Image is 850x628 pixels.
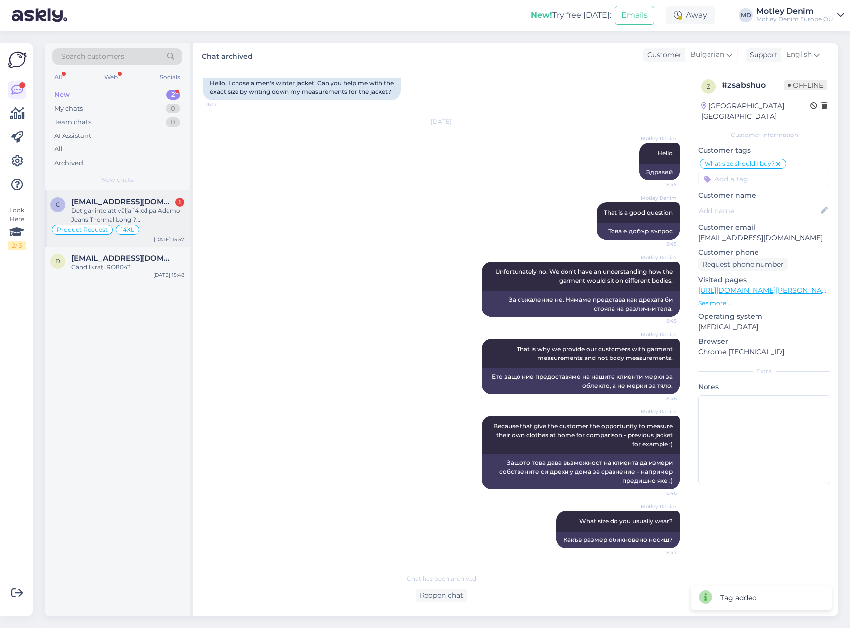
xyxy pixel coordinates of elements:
div: Web [102,71,120,84]
input: Add a tag [698,172,830,186]
div: 0 [166,117,180,127]
span: z [707,83,710,90]
div: Reopen chat [416,589,467,602]
div: MD [739,8,753,22]
label: Chat archived [202,48,253,62]
div: 1 [175,198,184,207]
span: Product Request [57,227,108,233]
button: Emails [615,6,654,25]
div: All [52,71,64,84]
span: Motley Denim [640,503,677,510]
span: 8:45 [640,240,677,248]
p: Notes [698,382,830,392]
div: Try free [DATE]: [531,9,611,21]
div: Customer information [698,131,830,139]
div: Extra [698,367,830,376]
p: Customer email [698,223,830,233]
p: [EMAIL_ADDRESS][DOMAIN_NAME] [698,233,830,243]
span: What size should I buy? [705,161,775,167]
span: carina.gullstrom@alleima.com [71,197,174,206]
span: Search customers [61,51,124,62]
div: Защото това дава възможност на клиента да измери собствените си дрехи у дома за сравнение - напри... [482,454,680,489]
span: Motley Denim [640,194,677,202]
div: Tag added [720,593,756,603]
div: Archived [54,158,83,168]
input: Add name [699,205,819,216]
p: Visited pages [698,275,830,285]
p: [MEDICAL_DATA] [698,322,830,332]
div: Motley Denim Europe OÜ [756,15,833,23]
p: Customer tags [698,145,830,156]
div: [GEOGRAPHIC_DATA], [GEOGRAPHIC_DATA] [701,101,810,122]
div: Какъв размер обикновено носиш? [556,532,680,548]
span: Bulgarian [690,49,724,60]
p: See more ... [698,299,830,308]
span: New chats [101,176,133,184]
div: 2 / 3 [8,241,26,250]
span: 8:46 [640,395,677,402]
span: druchidor@yahoo.com [71,254,174,263]
p: Customer phone [698,247,830,258]
span: d [55,257,60,265]
div: Away [666,6,715,24]
b: New! [531,10,552,20]
span: Motley Denim [640,254,677,261]
div: Hello, I chose a men's winter jacket. Can you help me with the exact size by writing down my meas... [203,75,401,100]
span: Motley Denim [640,408,677,415]
div: 2 [166,90,180,100]
p: Browser [698,336,830,347]
span: 8:45 [640,181,677,188]
a: Motley DenimMotley Denim Europe OÜ [756,7,844,23]
div: [DATE] 15:57 [154,236,184,243]
div: [DATE] [203,117,680,126]
div: Când livrați RO804? [71,263,184,271]
div: Това е добър въпрос [597,223,680,240]
div: All [54,144,63,154]
p: Operating system [698,312,830,322]
span: That is why we provide our customers with garment measurements and not body measurements. [517,345,674,361]
span: Unfortunately no. We don't have an understanding how the garment would sit on different bodies. [495,268,674,284]
div: Ето защо ние предоставяме на нашите клиенти мерки за облекло, а не мерки за тяло. [482,368,680,394]
div: Socials [158,71,182,84]
span: Hello [658,149,673,157]
div: Look Here [8,206,26,250]
div: Support [746,50,778,60]
div: [DATE] 15:48 [153,271,184,279]
span: Offline [784,80,827,90]
span: 8:45 [640,317,677,325]
div: Customer [643,50,682,60]
span: Motley Denim [640,331,677,338]
div: Team chats [54,117,91,127]
div: # zsabshuo [722,79,784,91]
span: c [56,201,60,208]
div: Здравей [639,164,680,180]
div: Motley Denim [756,7,833,15]
div: My chats [54,104,83,114]
span: English [786,49,812,60]
div: AI Assistant [54,131,91,141]
span: Motley Denim [640,135,677,142]
p: Customer name [698,190,830,201]
img: Askly Logo [8,50,27,69]
span: Because that give the customer the opportunity to measure their own clothes at home for compariso... [493,422,674,448]
span: What size do you usually wear? [579,517,673,525]
div: 0 [166,104,180,114]
span: 8:46 [640,490,677,497]
span: 8:47 [640,549,677,556]
div: New [54,90,70,100]
p: Chrome [TECHNICAL_ID] [698,347,830,357]
span: 14XL [121,227,134,233]
div: Request phone number [698,258,788,271]
span: 16:17 [206,101,243,108]
div: Det går inte att välja 14 xxl på Adamo Jeans Thermal Long ? [PERSON_NAME] man inte förbeställa ? ... [71,206,184,224]
span: Chat has been archived [407,574,476,583]
div: За съжаление не. Нямаме представа как дрехата би стояла на различни тела. [482,291,680,317]
span: That is a good question [604,209,673,216]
